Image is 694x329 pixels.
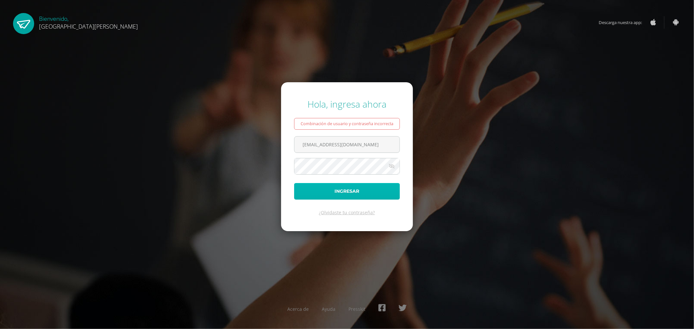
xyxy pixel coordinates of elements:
div: Bienvenido, [39,13,138,30]
div: Hola, ingresa ahora [294,98,400,110]
input: Correo electrónico o usuario [294,137,400,152]
a: Presskit [348,306,365,312]
span: Descarga nuestra app: [599,16,649,29]
a: ¿Olvidaste tu contraseña? [319,209,375,216]
a: Acerca de [287,306,309,312]
div: Combinación de usuario y contraseña incorrecta [294,118,400,130]
a: Ayuda [322,306,335,312]
button: Ingresar [294,183,400,200]
span: [GEOGRAPHIC_DATA][PERSON_NAME] [39,22,138,30]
